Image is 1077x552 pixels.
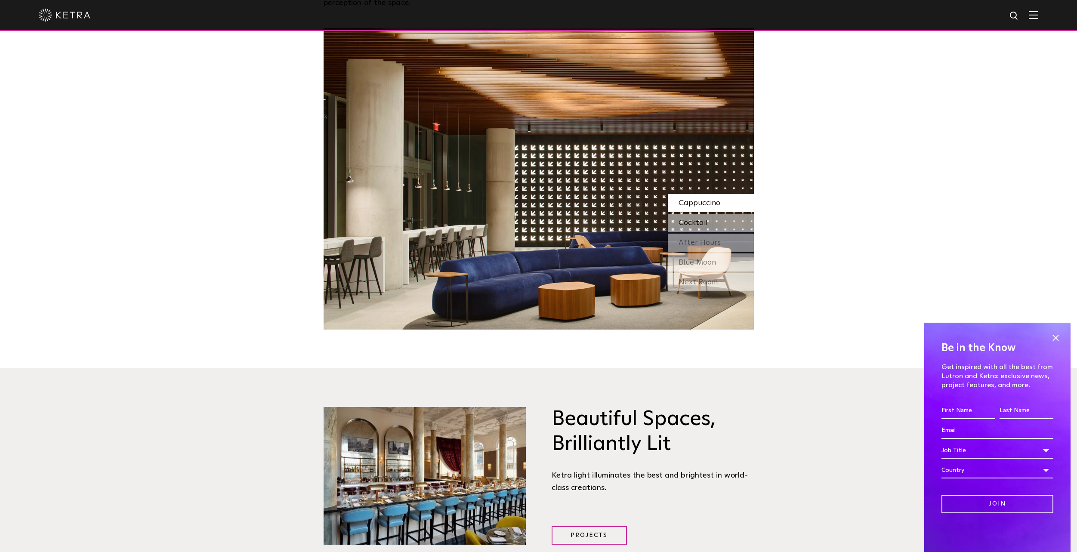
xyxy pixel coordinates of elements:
h4: Be in the Know [941,340,1053,356]
input: Email [941,422,1053,439]
img: Hamburger%20Nav.svg [1029,11,1038,19]
p: Get inspired with all the best from Lutron and Ketra: exclusive news, project features, and more. [941,363,1053,389]
div: Next Room [668,273,754,291]
div: Ketra light illuminates the best and brightest in world-class creations. [552,469,754,494]
a: Projects [552,526,627,545]
span: After Hours [679,239,721,247]
span: Blue Moon [679,259,716,266]
div: Country [941,462,1053,478]
img: SS_SXSW_Desktop_Cool [324,28,754,330]
div: Job Title [941,442,1053,459]
span: Cappuccino [679,199,720,207]
span: Cocktail [679,219,708,227]
input: Last Name [1000,403,1053,419]
input: Join [941,495,1053,513]
img: Brilliantly Lit@2x [324,407,526,545]
input: First Name [941,403,995,419]
img: ketra-logo-2019-white [39,9,90,22]
img: search icon [1009,11,1020,22]
h3: Beautiful Spaces, Brilliantly Lit [552,407,754,456]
